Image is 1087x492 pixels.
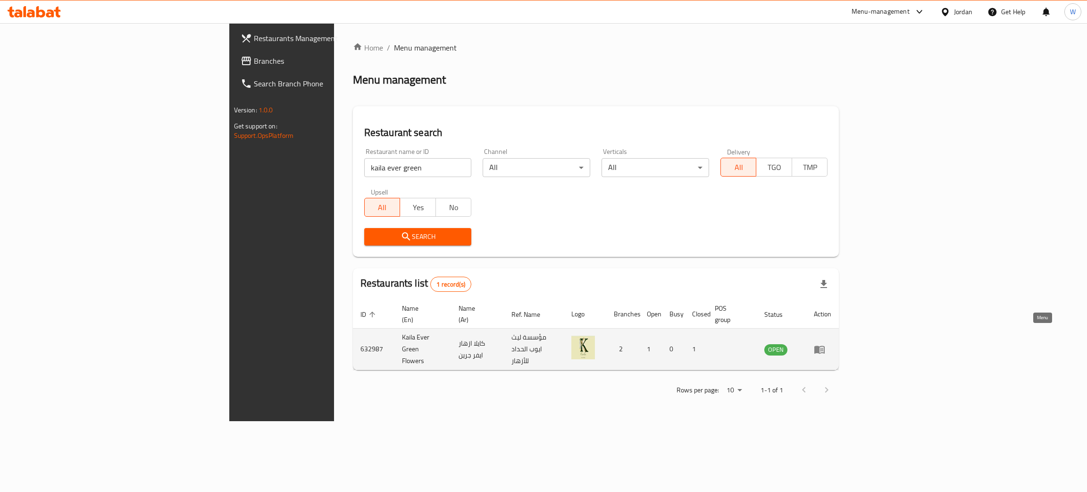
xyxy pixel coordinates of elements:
[606,300,639,329] th: Branches
[353,42,839,53] nav: breadcrumb
[431,280,471,289] span: 1 record(s)
[639,329,662,370] td: 1
[400,198,436,217] button: Yes
[440,201,468,214] span: No
[451,329,504,370] td: كايلا ازهار ايفر جرين
[662,300,685,329] th: Busy
[723,383,745,398] div: Rows per page:
[364,198,401,217] button: All
[234,120,277,132] span: Get support on:
[954,7,972,17] div: Jordan
[715,303,745,325] span: POS group
[364,158,472,177] input: Search for restaurant name or ID..
[372,231,464,243] span: Search
[760,161,788,174] span: TGO
[353,300,839,370] table: enhanced table
[364,228,472,246] button: Search
[727,148,751,155] label: Delivery
[394,42,457,53] span: Menu management
[360,309,378,320] span: ID
[371,188,388,195] label: Upsell
[483,158,590,177] div: All
[368,201,397,214] span: All
[764,309,795,320] span: Status
[677,384,719,396] p: Rows per page:
[233,27,411,50] a: Restaurants Management
[685,300,707,329] th: Closed
[685,329,707,370] td: 1
[571,336,595,359] img: Kaila Ever Green Flowers
[756,158,792,177] button: TGO
[430,277,471,292] div: Total records count
[511,309,552,320] span: Ref. Name
[504,329,564,370] td: مؤسسة ليث ايوب الحداد للأزهار
[602,158,709,177] div: All
[234,104,257,116] span: Version:
[259,104,273,116] span: 1.0.0
[725,161,753,174] span: All
[254,33,403,44] span: Restaurants Management
[1070,7,1076,17] span: W
[764,344,787,355] span: OPEN
[234,129,294,142] a: Support.OpsPlatform
[792,158,828,177] button: TMP
[402,303,440,325] span: Name (En)
[796,161,824,174] span: TMP
[404,201,432,214] span: Yes
[254,55,403,67] span: Branches
[761,384,783,396] p: 1-1 of 1
[254,78,403,89] span: Search Branch Phone
[233,72,411,95] a: Search Branch Phone
[639,300,662,329] th: Open
[394,329,451,370] td: Kaila Ever Green Flowers
[606,329,639,370] td: 2
[564,300,606,329] th: Logo
[720,158,757,177] button: All
[353,72,446,87] h2: Menu management
[364,126,828,140] h2: Restaurant search
[233,50,411,72] a: Branches
[662,329,685,370] td: 0
[360,276,471,292] h2: Restaurants list
[435,198,472,217] button: No
[459,303,493,325] span: Name (Ar)
[806,300,839,329] th: Action
[852,6,910,17] div: Menu-management
[812,273,835,296] div: Export file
